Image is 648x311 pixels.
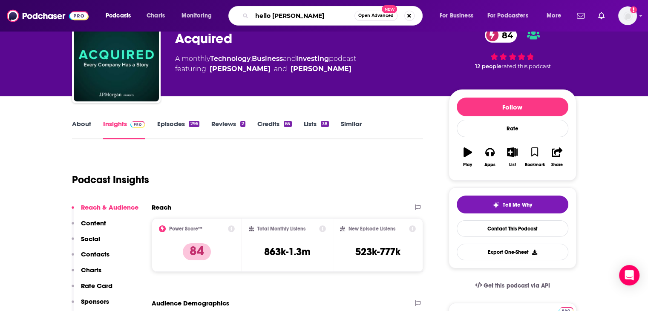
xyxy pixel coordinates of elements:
h2: New Episode Listens [348,226,395,232]
a: About [72,120,91,139]
button: Content [72,219,106,235]
span: For Podcasters [487,10,528,22]
h1: Podcast Insights [72,173,149,186]
a: Charts [141,9,170,23]
button: Open AdvancedNew [354,11,397,21]
p: Rate Card [81,282,112,290]
div: 38 [321,121,329,127]
div: Play [463,162,472,167]
img: Podchaser - Follow, Share and Rate Podcasts [7,8,89,24]
button: Charts [72,266,101,282]
a: Lists38 [304,120,329,139]
span: New [382,5,397,13]
h2: Power Score™ [169,226,202,232]
a: David Rosenthal [291,64,351,74]
span: Logged in as megcassidy [618,6,637,25]
span: Charts [147,10,165,22]
span: and [274,64,287,74]
h2: Total Monthly Listens [257,226,305,232]
button: open menu [176,9,223,23]
button: open menu [100,9,142,23]
button: List [501,142,523,173]
p: Reach & Audience [81,203,138,211]
span: Get this podcast via API [484,282,550,289]
img: tell me why sparkle [492,202,499,208]
h2: Audience Demographics [152,299,229,307]
span: featuring [175,64,356,74]
span: For Business [440,10,473,22]
button: open menu [482,9,541,23]
h2: Reach [152,203,171,211]
span: Podcasts [106,10,131,22]
button: Export One-Sheet [457,244,568,260]
span: Tell Me Why [503,202,532,208]
div: Rate [457,120,568,137]
span: 12 people [475,63,501,69]
button: open menu [541,9,572,23]
a: Business [252,55,283,63]
p: 84 [183,243,211,260]
a: Reviews2 [211,120,245,139]
a: InsightsPodchaser Pro [103,120,145,139]
button: open menu [434,9,484,23]
a: Show notifications dropdown [595,9,608,23]
h3: 523k-777k [355,245,400,258]
span: 84 [493,28,517,43]
p: Content [81,219,106,227]
button: Social [72,235,100,251]
div: A monthly podcast [175,54,356,74]
span: , [251,55,252,63]
p: Sponsors [81,297,109,305]
a: Contact This Podcast [457,220,568,237]
div: 65 [284,121,291,127]
a: 84 [485,28,517,43]
div: Apps [484,162,495,167]
a: Similar [341,120,362,139]
button: Share [546,142,568,173]
span: Monitoring [181,10,212,22]
a: Technology [210,55,251,63]
span: More [547,10,561,22]
button: Reach & Audience [72,203,138,219]
span: rated this podcast [501,63,551,69]
img: Podchaser Pro [130,121,145,128]
img: User Profile [618,6,637,25]
button: tell me why sparkleTell Me Why [457,196,568,213]
button: Follow [457,98,568,116]
a: Show notifications dropdown [573,9,588,23]
h3: 863k-1.3m [264,245,311,258]
button: Rate Card [72,282,112,297]
a: Investing [296,55,329,63]
button: Apps [479,142,501,173]
div: 2 [240,121,245,127]
input: Search podcasts, credits, & more... [252,9,354,23]
div: List [509,162,516,167]
div: Open Intercom Messenger [619,265,639,285]
span: Open Advanced [358,14,394,18]
div: 296 [189,121,199,127]
button: Bookmark [524,142,546,173]
div: 84 12 peoplerated this podcast [449,22,576,75]
svg: Add a profile image [630,6,637,13]
div: Search podcasts, credits, & more... [236,6,431,26]
button: Play [457,142,479,173]
button: Show profile menu [618,6,637,25]
p: Social [81,235,100,243]
a: Episodes296 [157,120,199,139]
div: Share [551,162,563,167]
button: Contacts [72,250,109,266]
span: and [283,55,296,63]
a: Credits65 [257,120,291,139]
a: Get this podcast via API [468,275,557,296]
a: Ben Gilbert [210,64,271,74]
p: Contacts [81,250,109,258]
p: Charts [81,266,101,274]
img: Acquired [74,16,159,101]
div: Bookmark [524,162,544,167]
